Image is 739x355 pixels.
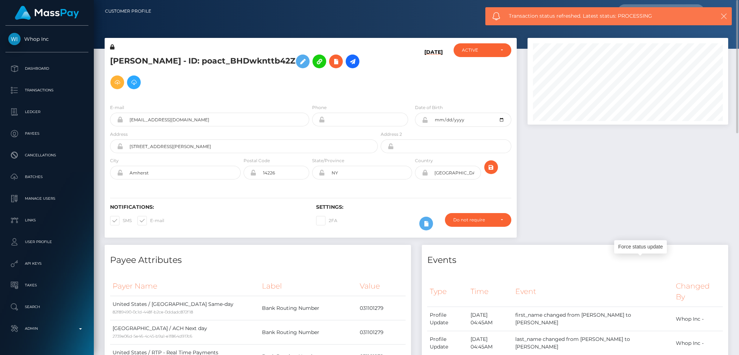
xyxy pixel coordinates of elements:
span: Whop Inc [5,36,88,42]
td: Bank Routing Number [259,320,357,345]
label: E-mail [137,216,164,225]
div: ACTIVE [462,47,495,53]
td: [GEOGRAPHIC_DATA] / ACH Next day [110,320,259,345]
a: API Keys [5,255,88,273]
th: Value [357,276,406,296]
a: Admin [5,320,88,338]
td: 031101279 [357,296,406,320]
div: Force status update [614,240,667,254]
td: Whop Inc - [673,307,723,331]
p: Ledger [8,107,86,117]
a: Payees [5,125,88,143]
td: Bank Routing Number [259,296,357,320]
p: Search [8,302,86,312]
p: Links [8,215,86,226]
label: City [110,157,119,164]
p: Taxes [8,280,86,291]
img: Whop Inc [8,33,21,45]
small: 82f89490-0c1d-448f-b2ce-0ddadc872f18 [113,309,193,315]
td: United States / [GEOGRAPHIC_DATA] Same-day [110,296,259,320]
p: Batches [8,172,86,182]
p: User Profile [8,237,86,247]
th: Type [427,276,468,307]
h6: Notifications: [110,204,305,210]
h4: Events [427,254,723,267]
a: Manage Users [5,190,88,208]
label: Phone [312,104,327,111]
a: Ledger [5,103,88,121]
p: Payees [8,128,86,139]
td: [DATE] 04:45AM [468,307,513,331]
button: ACTIVE [454,43,511,57]
a: Taxes [5,276,88,294]
p: Admin [8,323,86,334]
label: E-mail [110,104,124,111]
p: API Keys [8,258,86,269]
a: Customer Profile [105,4,151,19]
td: first_name changed from [PERSON_NAME] to [PERSON_NAME] [513,307,673,331]
th: Event [513,276,673,307]
td: 031101279 [357,320,406,345]
button: Do not require [445,213,511,227]
label: Address 2 [381,131,402,138]
th: Payer Name [110,276,259,296]
h5: [PERSON_NAME] - ID: poact_BHDwknttb42Z [110,51,374,93]
h6: Settings: [316,204,511,210]
a: User Profile [5,233,88,251]
a: Search [5,298,88,316]
label: 2FA [316,216,337,225]
label: Country [415,157,433,164]
a: Transactions [5,81,88,99]
th: Time [468,276,513,307]
p: Transactions [8,85,86,96]
label: State/Province [312,157,344,164]
th: Label [259,276,357,296]
a: Batches [5,168,88,186]
a: Cancellations [5,146,88,164]
small: 2739e06d-5e46-4c45-b9a1-e1f864d917c6 [113,334,192,339]
a: Dashboard [5,60,88,78]
h6: [DATE] [424,49,443,95]
td: Profile Update [427,307,468,331]
span: Transaction status refreshed. Latest status: PROCESSING [509,12,701,20]
a: Initiate Payout [346,55,359,68]
a: Links [5,211,88,229]
img: MassPay Logo [15,6,79,20]
th: Changed By [673,276,723,307]
label: SMS [110,216,132,225]
h4: Payee Attributes [110,254,406,267]
label: Postal Code [244,157,270,164]
label: Address [110,131,128,138]
p: Cancellations [8,150,86,161]
input: Search... [618,4,686,18]
div: Do not require [453,217,495,223]
label: Date of Birth [415,104,443,111]
p: Manage Users [8,193,86,204]
p: Dashboard [8,63,86,74]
